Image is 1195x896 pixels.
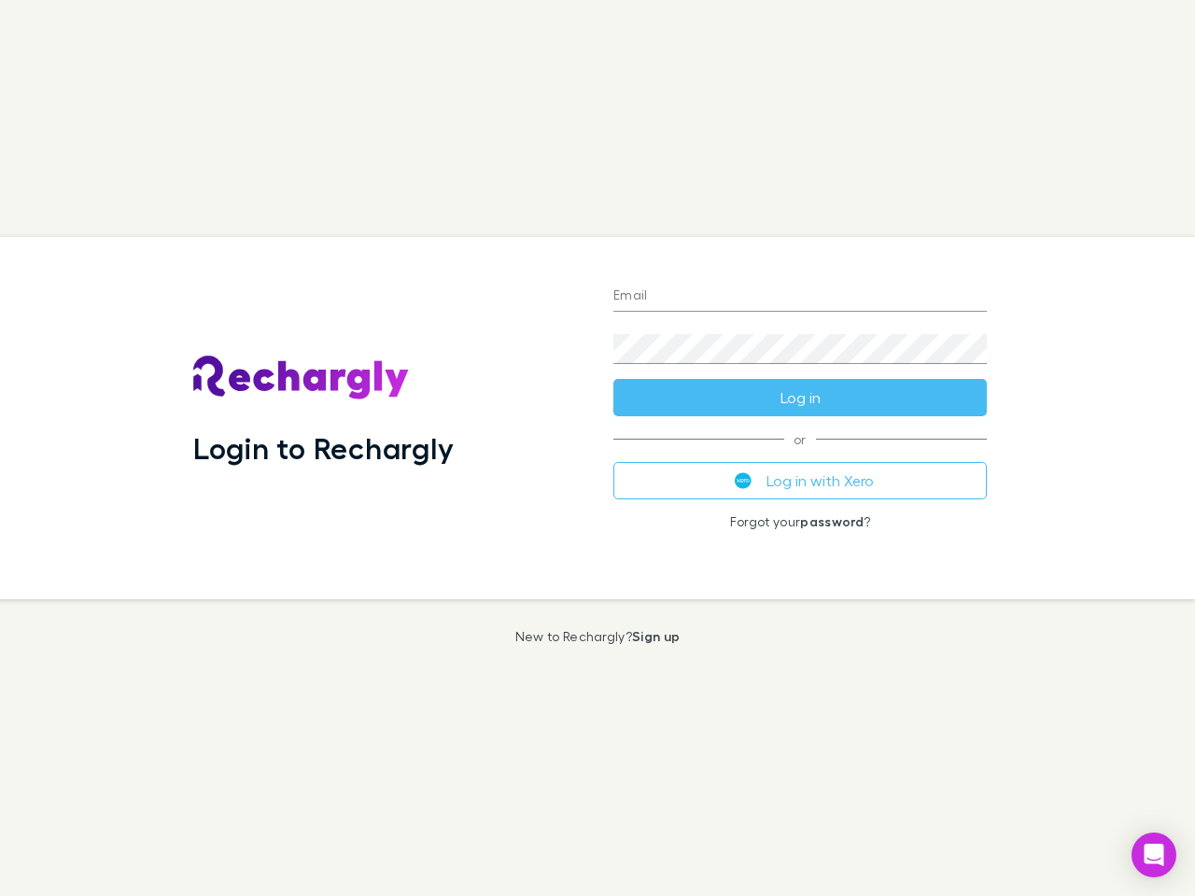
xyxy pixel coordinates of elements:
img: Xero's logo [735,472,752,489]
span: or [613,439,987,440]
p: New to Rechargly? [515,629,681,644]
img: Rechargly's Logo [193,356,410,400]
a: Sign up [632,628,680,644]
h1: Login to Rechargly [193,430,454,466]
p: Forgot your ? [613,514,987,529]
button: Log in with Xero [613,462,987,499]
div: Open Intercom Messenger [1132,833,1176,877]
button: Log in [613,379,987,416]
a: password [800,513,864,529]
